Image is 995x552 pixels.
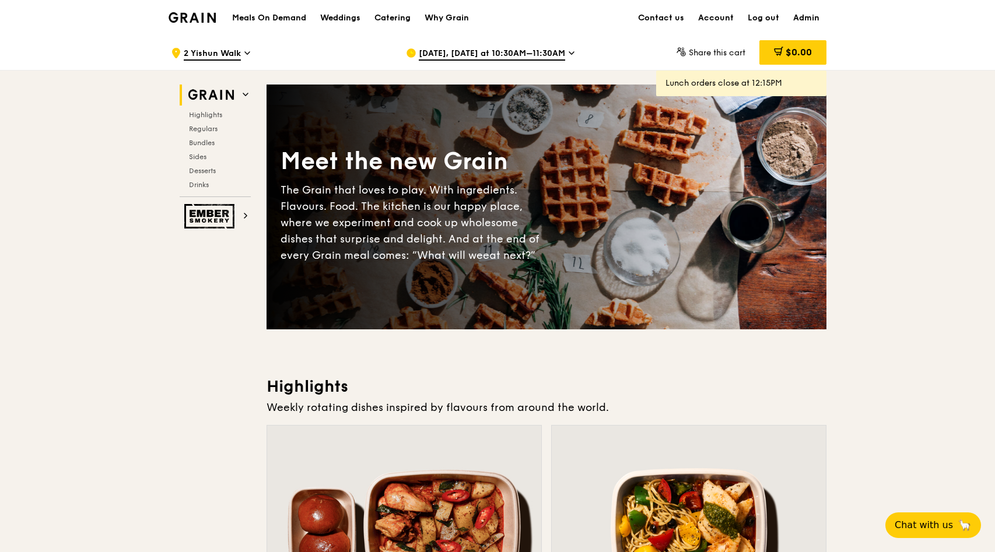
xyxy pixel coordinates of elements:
[631,1,691,36] a: Contact us
[267,399,826,416] div: Weekly rotating dishes inspired by flavours from around the world.
[184,85,238,106] img: Grain web logo
[189,153,206,161] span: Sides
[786,1,826,36] a: Admin
[267,376,826,397] h3: Highlights
[184,204,238,228] img: Ember Smokery web logo
[741,1,786,36] a: Log out
[189,111,222,119] span: Highlights
[281,182,546,263] div: The Grain that loves to play. With ingredients. Flavours. Food. The kitchen is our happy place, w...
[419,48,565,61] span: [DATE], [DATE] at 10:30AM–11:30AM
[232,12,306,24] h1: Meals On Demand
[189,125,218,133] span: Regulars
[425,1,469,36] div: Why Grain
[189,139,215,147] span: Bundles
[320,1,360,36] div: Weddings
[483,249,535,262] span: eat next?”
[169,12,216,23] img: Grain
[367,1,418,36] a: Catering
[189,167,216,175] span: Desserts
[786,47,812,58] span: $0.00
[189,181,209,189] span: Drinks
[184,48,241,61] span: 2 Yishun Walk
[885,512,981,538] button: Chat with us🦙
[418,1,476,36] a: Why Grain
[958,518,972,532] span: 🦙
[374,1,411,36] div: Catering
[281,146,546,177] div: Meet the new Grain
[665,78,817,89] div: Lunch orders close at 12:15PM
[895,518,953,532] span: Chat with us
[691,1,741,36] a: Account
[313,1,367,36] a: Weddings
[689,48,745,58] span: Share this cart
